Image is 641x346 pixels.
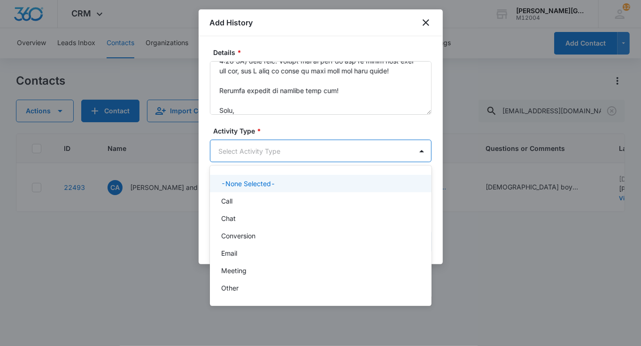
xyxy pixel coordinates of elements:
[221,266,247,275] p: Meeting
[221,213,236,223] p: Chat
[221,179,275,189] p: -None Selected-
[221,248,237,258] p: Email
[221,231,255,241] p: Conversion
[221,283,239,293] p: Other
[221,196,232,206] p: Call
